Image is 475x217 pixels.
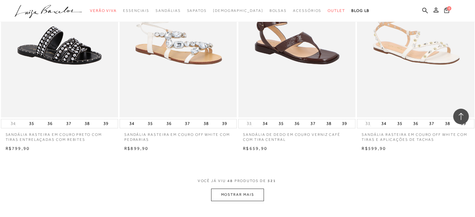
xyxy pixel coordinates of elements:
a: categoryNavScreenReaderText [187,5,206,17]
button: 35 [27,119,36,128]
button: 37 [183,119,192,128]
span: Outlet [328,8,345,13]
span: Verão Viva [90,8,117,13]
button: 37 [64,119,73,128]
span: Acessórios [293,8,321,13]
span: VOCÊ JÁ VIU PRODUTOS DE [198,179,278,183]
button: 36 [165,119,173,128]
button: 39 [340,119,349,128]
button: 36 [293,119,301,128]
a: SANDÁLIA RASTEIRA EM COURO PRETO COM TIRAS ENTRELAÇADAS COM REBITES [1,128,118,143]
button: 34 [127,119,136,128]
a: SANDÁLIA DE DEDO EM COURO VERNIZ CAFÉ COM TIRA CENTRAL [238,128,355,143]
button: 37 [309,119,317,128]
button: 33 [364,121,372,126]
button: 35 [146,119,155,128]
span: R$659,90 [243,146,267,151]
button: 36 [411,119,420,128]
span: Essenciais [123,8,149,13]
span: R$599,90 [362,146,386,151]
button: 39 [101,119,110,128]
button: 37 [427,119,436,128]
span: Sandálias [156,8,181,13]
span: [DEMOGRAPHIC_DATA] [213,8,263,13]
button: MOSTRAR MAIS [211,189,264,201]
button: 33 [245,121,254,126]
span: BLOG LB [351,8,369,13]
button: 39 [220,119,229,128]
button: 0 [442,7,451,15]
button: 36 [46,119,54,128]
a: categoryNavScreenReaderText [90,5,117,17]
a: SANDÁLIA RASTEIRA EM COURO OFF WHITE COM PEDRARIAS [120,128,237,143]
a: categoryNavScreenReaderText [123,5,149,17]
button: 38 [83,119,92,128]
button: 34 [261,119,270,128]
a: categoryNavScreenReaderText [269,5,287,17]
span: 521 [268,179,276,183]
button: 34 [379,119,388,128]
span: 48 [227,179,233,183]
span: 0 [447,6,451,11]
button: 34 [9,121,17,126]
a: BLOG LB [351,5,369,17]
button: 35 [395,119,404,128]
button: 38 [201,119,210,128]
a: categoryNavScreenReaderText [328,5,345,17]
span: Bolsas [269,8,287,13]
span: R$799,90 [6,146,30,151]
a: categoryNavScreenReaderText [156,5,181,17]
a: categoryNavScreenReaderText [293,5,321,17]
span: R$899,90 [124,146,149,151]
button: 35 [277,119,285,128]
a: SANDÁLIA RASTEIRA EM COURO OFF WHITE COM TIRAS E APLICAÇÕES DE TACHAS [357,128,474,143]
button: 38 [324,119,333,128]
button: 38 [443,119,452,128]
a: noSubCategoriesText [213,5,263,17]
span: Sapatos [187,8,206,13]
